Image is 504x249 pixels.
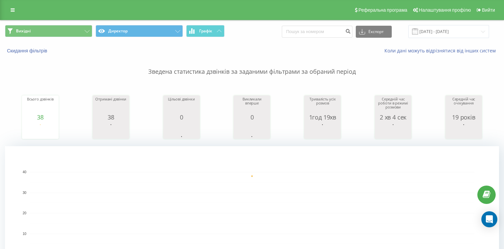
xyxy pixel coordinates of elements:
[419,7,471,13] span: Налаштування профілю
[306,97,339,114] div: Тривалість усіх розмов
[23,191,27,195] text: 30
[356,26,392,38] button: Експорт
[5,25,92,37] button: Вихідні
[186,25,225,37] button: Графік
[306,120,339,141] svg: Діаграма.
[376,120,410,141] svg: Діаграма.
[306,114,339,120] div: 1год 19хв
[5,54,499,76] p: Зведена статистика дзвінків за заданими фільтрами за обраний період
[108,28,128,34] font: Директор
[23,211,27,215] text: 20
[358,7,407,13] span: Реферальна програма
[165,114,198,120] div: 0
[5,48,51,54] button: Скидання фільтрів
[96,25,183,37] button: Директор
[384,47,499,54] a: Коли дані можуть відрізнятися від інших систем
[282,26,352,38] input: Пошук за номером
[23,232,27,236] text: 10
[376,114,410,120] div: 2 хв 4 сек
[447,97,480,114] div: Середній час очікування
[24,97,57,114] div: Всього дзвінків
[24,120,57,141] svg: Діаграма.
[481,211,497,227] div: Відкрийте Intercom Messenger
[24,114,57,120] div: 38
[368,29,384,34] font: Експорт
[376,97,410,114] div: Середній час роботи в режимі розмови
[235,114,268,120] div: 0
[94,120,128,141] svg: Діаграма.
[482,7,495,13] span: Вийти
[165,120,198,141] svg: Діаграма.
[447,114,480,120] div: 19 років
[94,114,128,120] div: 38
[199,29,212,33] span: Графік
[16,28,31,34] span: Вихідні
[165,97,198,114] div: Цільові дзвінки
[94,97,128,114] div: Отримані дзвінки
[235,120,268,141] svg: Діаграма.
[23,170,27,174] text: 40
[235,97,268,114] div: Викликали вперше
[447,120,480,141] svg: Діаграма.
